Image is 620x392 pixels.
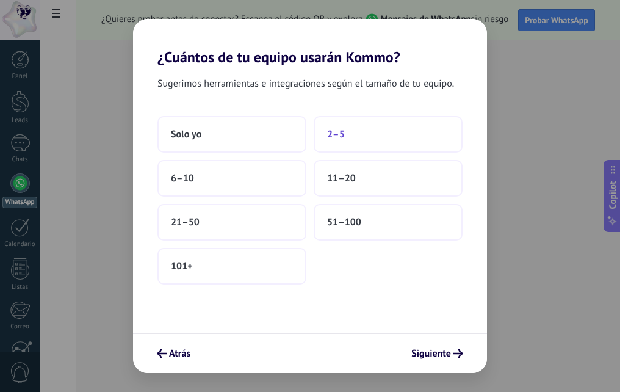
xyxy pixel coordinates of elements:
span: 101+ [171,260,193,272]
button: 6–10 [157,160,306,197]
button: Siguiente [406,343,469,364]
span: Solo yo [171,128,201,140]
span: Siguiente [411,349,451,358]
span: 2–5 [327,128,345,140]
button: 51–100 [314,204,463,241]
button: Solo yo [157,116,306,153]
button: 2–5 [314,116,463,153]
h2: ¿Cuántos de tu equipo usarán Kommo? [133,19,487,66]
span: 11–20 [327,172,356,184]
button: 101+ [157,248,306,285]
span: Sugerimos herramientas e integraciones según el tamaño de tu equipo. [157,76,454,92]
button: 11–20 [314,160,463,197]
span: Atrás [169,349,190,358]
span: 51–100 [327,216,361,228]
button: 21–50 [157,204,306,241]
span: 21–50 [171,216,200,228]
button: Atrás [151,343,196,364]
span: 6–10 [171,172,194,184]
